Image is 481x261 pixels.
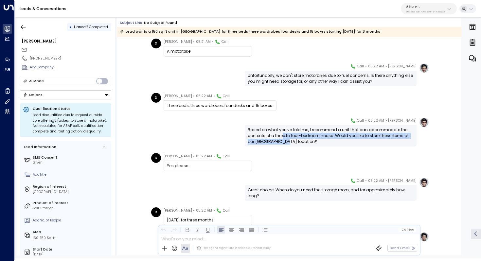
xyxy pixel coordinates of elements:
[357,178,364,184] span: Call
[30,56,111,61] div: [PHONE_NUMBER]
[120,28,380,35] div: Lead wants a 150 sq ft unit in [GEOGRAPHIC_DATA] for three beds three wardrobes four desks and 15...
[164,39,192,45] span: [PERSON_NAME]
[33,160,109,165] div: Given
[223,153,230,160] span: Call
[401,228,414,231] span: Cc Bcc
[167,217,249,223] div: [DATE] for three months.
[385,117,387,124] span: •
[151,153,161,163] div: D
[401,3,457,14] button: U Store It58c4b32c-92b1-4356-be9b-1247e2c02228
[33,206,109,211] div: Self Storage
[33,218,109,223] div: AddNo. of People
[164,153,192,160] span: [PERSON_NAME]
[22,38,111,44] div: [PERSON_NAME]
[222,39,228,45] span: Call
[164,207,192,214] span: [PERSON_NAME]
[144,20,177,26] div: No subject found
[120,20,143,25] span: Subject Line:
[385,178,387,184] span: •
[213,93,215,99] span: •
[33,106,108,111] p: Qualification Status
[196,207,212,214] span: 05:22 AM
[22,145,56,150] div: Lead Information
[33,252,109,257] div: [DATE]
[33,247,109,252] label: Start Date
[33,184,109,189] label: Region of Interest
[29,78,44,84] div: AI Mode
[406,10,445,13] p: 58c4b32c-92b1-4356-be9b-1247e2c02228
[193,93,195,99] span: •
[29,47,31,52] span: -
[357,63,364,70] span: Call
[419,178,429,187] img: profile-logo.png
[33,230,109,235] label: Area
[419,232,429,242] img: profile-logo.png
[151,39,161,48] div: D
[197,246,271,251] div: The agent signature is added automatically
[223,93,230,99] span: Call
[20,6,66,11] a: Leads & Conversations
[151,207,161,217] div: D
[170,226,178,234] button: Redo
[33,189,109,195] div: [GEOGRAPHIC_DATA]
[164,93,192,99] span: [PERSON_NAME]
[23,93,43,97] div: Actions
[368,117,384,124] span: 05:22 AM
[248,127,414,145] div: Based on what you've told me, I recommend a unit that can accommodate the contents of a three to ...
[33,155,109,160] label: SMS Consent
[248,73,414,84] div: Unfortunately, we can't store motorbikes due to fuel concerns. Is there anything else you might n...
[167,103,273,109] div: Three beds, three wardrobes, four desks and 15 boxes.
[196,39,211,45] span: 05:21 AM
[406,5,445,9] p: U Store It
[33,200,109,206] label: Product of Interest
[357,117,364,124] span: Call
[30,65,111,70] div: AddCompany
[193,153,195,160] span: •
[193,207,195,214] span: •
[223,207,230,214] span: Call
[248,187,414,199] div: Great choice! When do you need the storage room, and for approximately how long?
[419,63,429,73] img: profile-logo.png
[368,178,384,184] span: 05:22 AM
[74,25,108,29] span: Handoff Completed
[193,39,195,45] span: •
[385,63,387,70] span: •
[406,228,407,231] span: |
[388,63,417,70] span: [PERSON_NAME]
[33,172,109,177] div: AddTitle
[20,90,111,99] div: Button group with a nested menu
[400,227,416,232] button: Cc|Bcc
[213,153,215,160] span: •
[20,90,111,99] button: Actions
[388,117,417,124] span: [PERSON_NAME]
[167,163,249,169] div: Yes please.
[70,23,72,31] div: •
[368,63,384,70] span: 05:22 AM
[365,63,367,70] span: •
[213,207,215,214] span: •
[160,226,168,234] button: Undo
[388,178,417,184] span: [PERSON_NAME]
[33,235,56,241] div: 150-150 Sq. ft.
[365,178,367,184] span: •
[212,39,214,45] span: •
[365,117,367,124] span: •
[167,48,249,54] div: A motorbike!
[196,93,212,99] span: 05:22 AM
[151,93,161,103] div: D
[419,117,429,127] img: profile-logo.png
[33,113,108,134] div: Lead disqualified due to request outside core offerings (asked to store a motorbike). Not escalat...
[196,153,212,160] span: 05:22 AM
